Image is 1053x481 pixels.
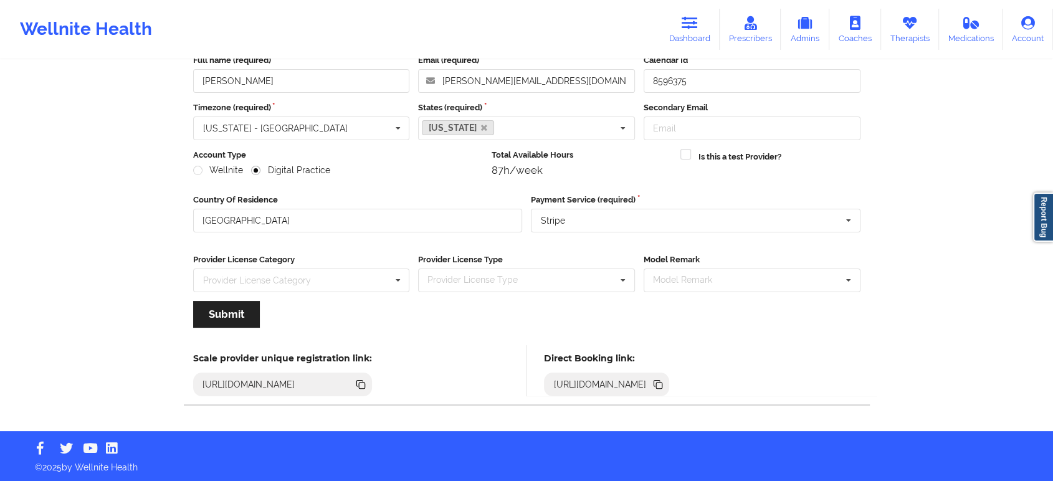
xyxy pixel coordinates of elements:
label: Calendar Id [644,54,860,67]
div: Provider License Category [203,276,311,285]
div: [URL][DOMAIN_NAME] [198,378,300,391]
label: Provider License Category [193,254,410,266]
input: Calendar Id [644,69,860,93]
a: Coaches [829,9,881,50]
a: Report Bug [1033,193,1053,242]
div: [US_STATE] - [GEOGRAPHIC_DATA] [203,124,348,133]
div: Provider License Type [424,273,536,287]
label: Is this a test Provider? [698,151,781,163]
label: Full name (required) [193,54,410,67]
p: © 2025 by Wellnite Health [26,452,1027,474]
a: Medications [939,9,1003,50]
label: Email (required) [418,54,635,67]
label: Timezone (required) [193,102,410,114]
a: Account [1003,9,1053,50]
a: Prescribers [720,9,781,50]
div: Stripe [541,216,565,225]
label: Country Of Residence [193,194,523,206]
a: [US_STATE] [422,120,494,135]
label: Provider License Type [418,254,635,266]
label: Model Remark [644,254,860,266]
a: Dashboard [660,9,720,50]
label: States (required) [418,102,635,114]
label: Wellnite [193,165,243,176]
button: Submit [193,301,260,328]
div: [URL][DOMAIN_NAME] [548,378,651,391]
a: Admins [781,9,829,50]
input: Email address [418,69,635,93]
a: Therapists [881,9,939,50]
div: Model Remark [650,273,730,287]
label: Account Type [193,149,484,161]
h5: Scale provider unique registration link: [193,353,372,364]
h5: Direct Booking link: [544,353,669,364]
label: Secondary Email [644,102,860,114]
label: Total Available Hours [492,149,672,161]
label: Digital Practice [251,165,330,176]
div: 87h/week [492,164,672,176]
input: Full name [193,69,410,93]
label: Payment Service (required) [531,194,860,206]
input: Email [644,117,860,140]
